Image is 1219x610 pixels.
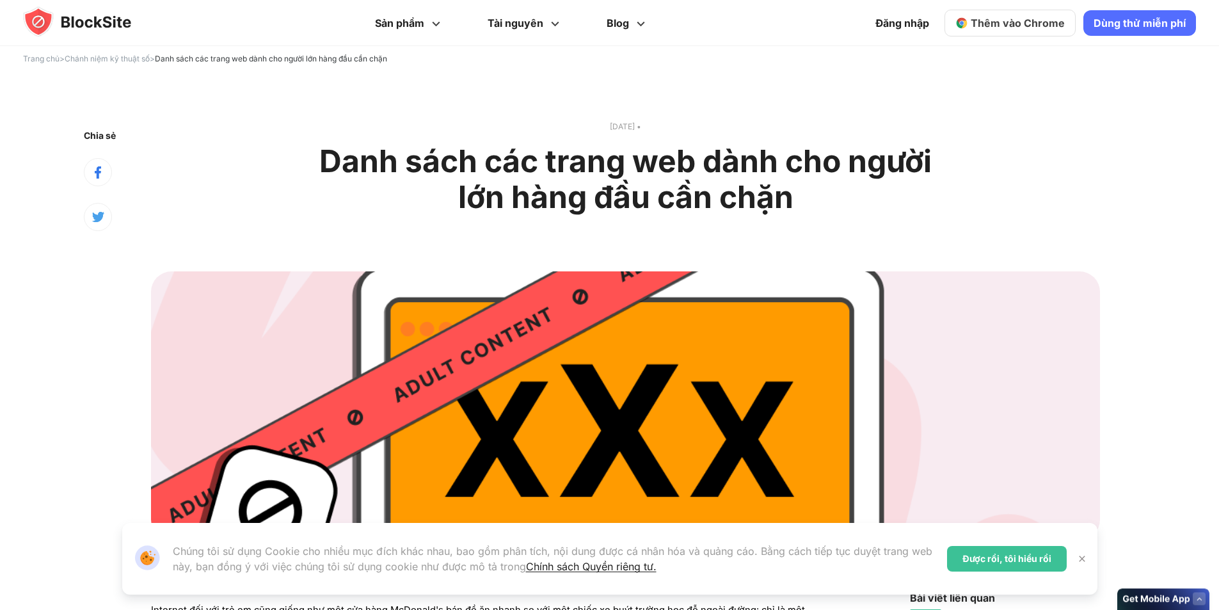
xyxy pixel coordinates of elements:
font: [DATE] • [610,122,641,131]
font: > [150,54,155,63]
a: Thêm vào Chrome [944,10,1076,36]
font: Đăng nhập [875,17,929,29]
img: Đóng [1077,554,1087,564]
a: Dùng thử miễn phí [1083,10,1196,36]
font: Thêm vào Chrome [971,17,1065,29]
font: Danh sách các trang web dành cho người lớn hàng đầu cần chặn [319,142,932,216]
a: Chánh niệm kỹ thuật số [65,54,150,63]
img: chrome-icon.svg [955,17,968,29]
font: Blog [607,17,629,29]
font: Sản phẩm [375,17,424,29]
font: Danh sách các trang web dành cho người lớn hàng đầu cần chặn [155,54,387,63]
a: Đăng nhập [868,8,937,38]
img: Danh sách các trang web dành cho người lớn hàng đầu cần chặn [151,271,1100,540]
button: Đóng [1074,550,1090,567]
font: Tài nguyên [488,17,543,29]
font: Chia sẻ [84,130,116,141]
a: Trang chủ [23,54,60,63]
font: Chúng tôi sử dụng Cookie cho nhiều mục đích khác nhau, bao gồm phân tích, nội dung được cá nhân h... [173,545,932,573]
font: Dùng thử miễn phí [1094,17,1186,29]
font: Được rồi, tôi hiểu rồi [962,553,1051,564]
font: > [60,54,65,63]
a: Chính sách Quyền riêng tư. [526,560,657,573]
img: blocksite-icon.5d769676.svg [23,6,156,37]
